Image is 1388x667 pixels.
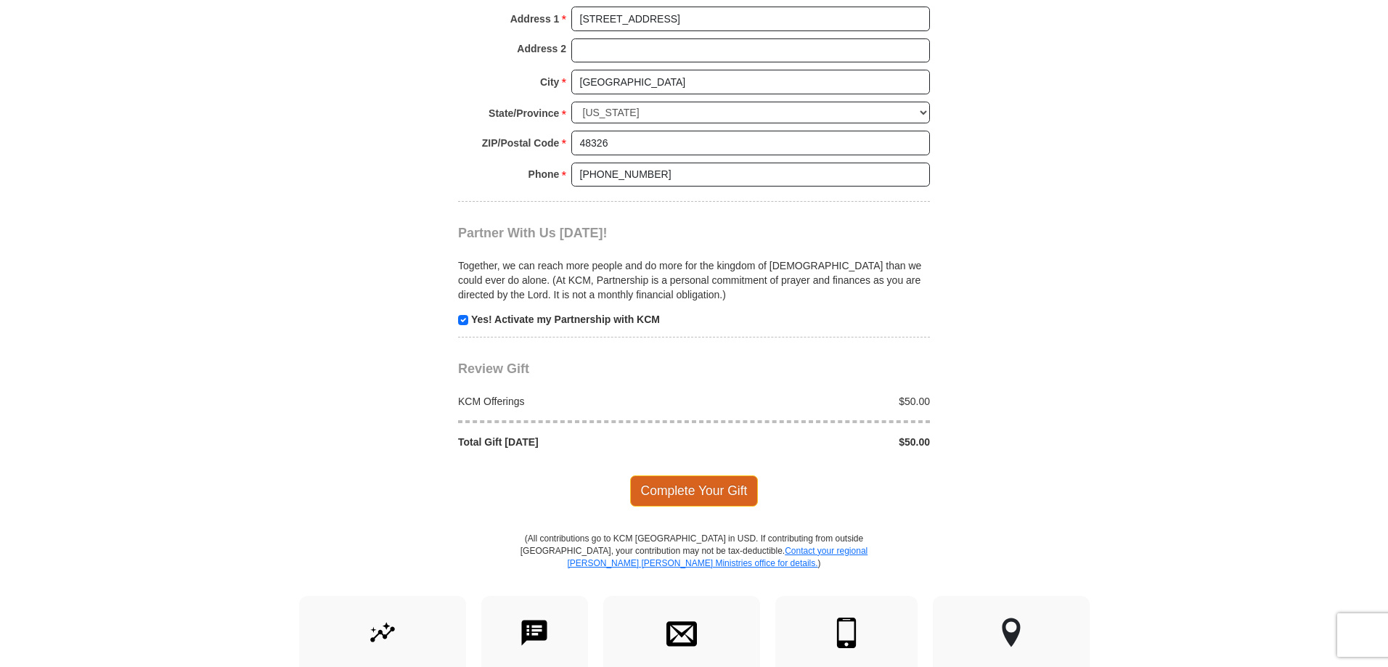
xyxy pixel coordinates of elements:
[517,38,566,59] strong: Address 2
[540,72,559,92] strong: City
[528,164,560,184] strong: Phone
[694,394,938,409] div: $50.00
[451,435,695,449] div: Total Gift [DATE]
[458,258,930,302] p: Together, we can reach more people and do more for the kingdom of [DEMOGRAPHIC_DATA] than we coul...
[458,226,608,240] span: Partner With Us [DATE]!
[520,533,868,596] p: (All contributions go to KCM [GEOGRAPHIC_DATA] in USD. If contributing from outside [GEOGRAPHIC_D...
[489,103,559,123] strong: State/Province
[367,618,398,648] img: give-by-stock.svg
[567,546,867,568] a: Contact your regional [PERSON_NAME] [PERSON_NAME] Ministries office for details.
[451,394,695,409] div: KCM Offerings
[482,133,560,153] strong: ZIP/Postal Code
[630,475,759,506] span: Complete Your Gift
[471,314,660,325] strong: Yes! Activate my Partnership with KCM
[666,618,697,648] img: envelope.svg
[694,435,938,449] div: $50.00
[458,361,529,376] span: Review Gift
[1001,618,1021,648] img: other-region
[510,9,560,29] strong: Address 1
[831,618,862,648] img: mobile.svg
[519,618,550,648] img: text-to-give.svg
